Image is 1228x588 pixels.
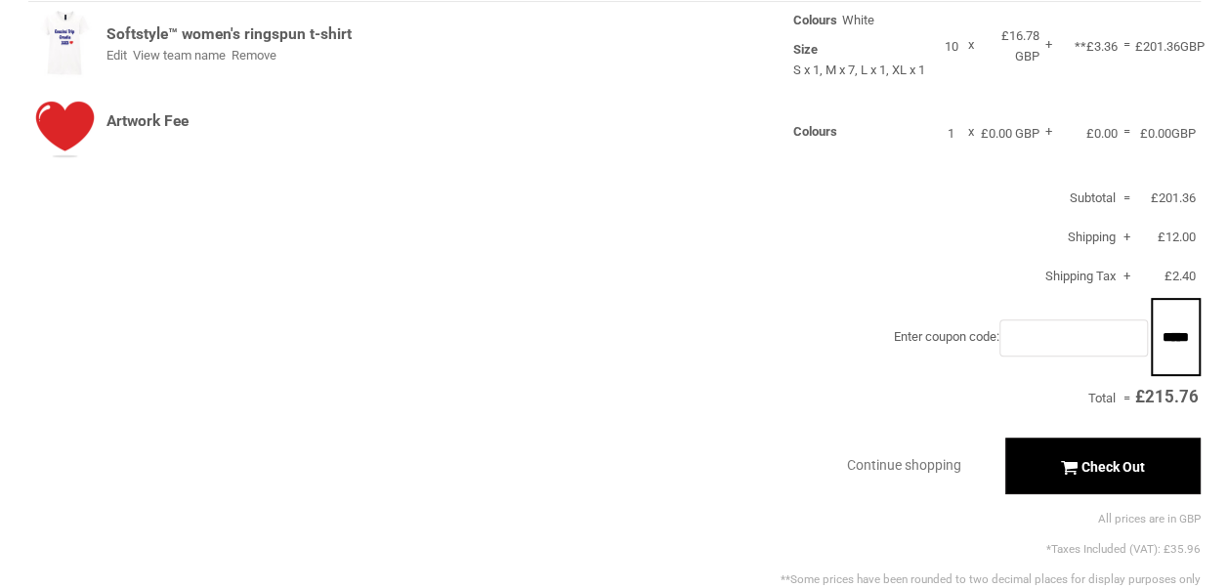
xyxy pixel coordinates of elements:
img: thumb.png [28,93,102,166]
div: Shipping Tax [1045,262,1122,287]
div: = [1122,35,1132,56]
div: Total [1088,389,1122,409]
label: Colours [793,11,842,31]
form: Enter coupon code: [894,298,1201,377]
div: Shipping [1068,223,1122,248]
div: £215.76 [1132,384,1201,410]
div: Taxes Included (VAT): £35.96 [614,534,1201,565]
div: Subtotal [1070,189,1122,209]
span: £ GBP [1135,37,1205,58]
div: + [1044,122,1054,143]
div: = [1122,189,1132,209]
span: 201.36 [1159,190,1196,205]
span: S x 1, M x 7, L x 1, XL x 1 [793,61,925,81]
span: £ GBP [1140,124,1196,145]
span: £0.00 GBP [981,124,1039,145]
div: Softstyle™ women's ringspun t-shirt [106,24,355,45]
label: Colours [793,122,842,143]
div: + [1122,262,1132,287]
span: £0.00 [1086,124,1118,145]
span: White [842,11,874,31]
a: Remove [232,48,276,63]
a: View team name [133,48,226,63]
div: Artwork Fee [106,111,191,132]
span: 1 [948,124,954,145]
span: 0.00 [1148,126,1171,141]
div: £12.00 [1132,223,1201,251]
div: £ [1132,186,1201,212]
div: All prices are in GBP [614,504,1201,534]
div: x [966,35,976,56]
div: = [1122,389,1132,409]
label: Size [793,40,823,61]
span: 201.36 [1143,39,1180,54]
a: Continue shopping [807,438,1002,493]
span: 10 [945,37,958,58]
span: Check Out [1081,459,1145,475]
div: x [966,122,976,143]
div: = [1122,122,1132,143]
div: + [1044,35,1054,56]
a: Edit [106,48,127,63]
div: £2.40 [1132,262,1201,290]
div: + [1122,223,1132,248]
span: £16.78 GBP [979,26,1039,67]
